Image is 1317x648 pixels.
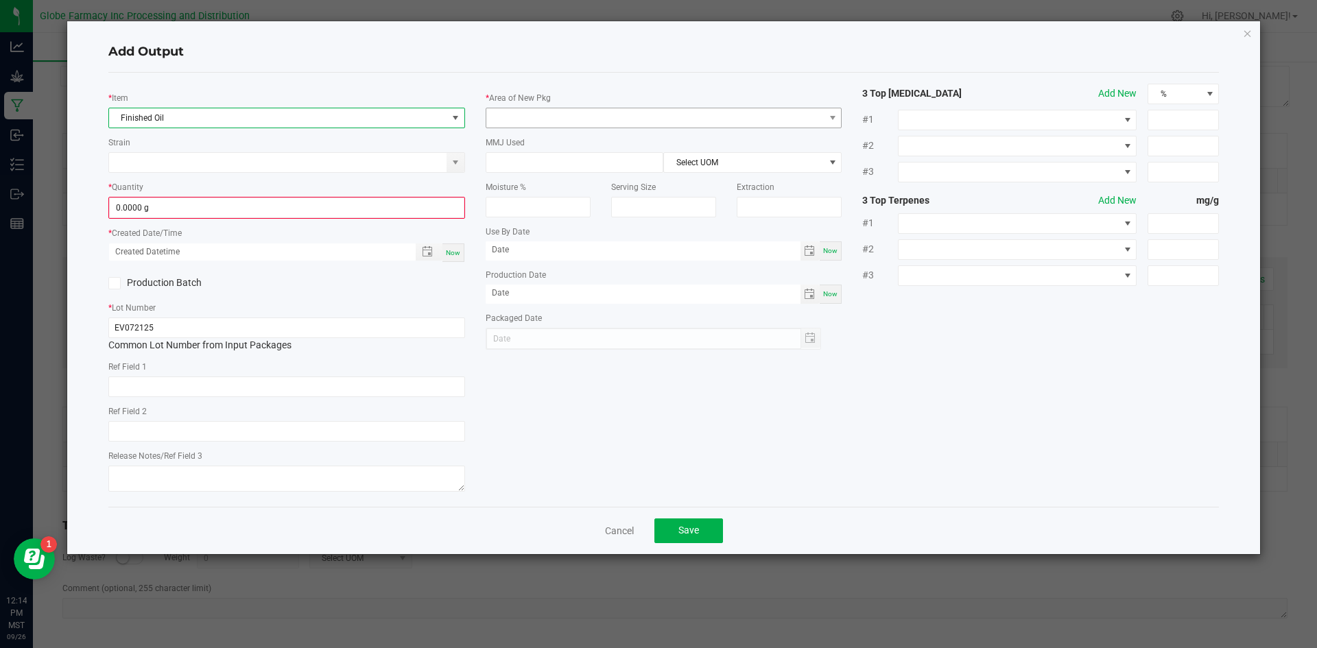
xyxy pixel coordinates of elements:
span: Now [823,290,838,298]
span: Finished Oil [109,108,447,128]
button: Add New [1098,86,1137,101]
label: Ref Field 2 [108,405,147,418]
span: Save [678,525,699,536]
button: Save [654,518,723,543]
label: Serving Size [611,181,656,193]
label: Created Date/Time [112,227,182,239]
iframe: Resource center unread badge [40,536,57,553]
strong: 3 Top Terpenes [862,193,1005,208]
label: Production Date [486,269,546,281]
h4: Add Output [108,43,1220,61]
a: Cancel [605,524,634,538]
strong: 3 Top [MEDICAL_DATA] [862,86,1005,101]
span: Select UOM [664,153,824,172]
label: Moisture % [486,181,526,193]
span: #3 [862,268,898,283]
label: Production Batch [108,276,276,290]
span: #2 [862,139,898,153]
span: #2 [862,242,898,256]
label: Strain [108,136,130,149]
span: Now [823,247,838,254]
input: Created Datetime [109,243,401,261]
label: Ref Field 1 [108,361,147,373]
span: Toggle popup [416,243,442,261]
label: Quantity [112,181,143,193]
input: Date [486,285,800,302]
span: NO DATA FOUND [898,136,1137,156]
label: Area of New Pkg [489,92,551,104]
span: Toggle calendar [800,241,820,261]
span: NO DATA FOUND [898,213,1137,234]
label: Release Notes/Ref Field 3 [108,450,202,462]
span: NO DATA FOUND [898,110,1137,130]
span: NO DATA FOUND [898,239,1137,260]
span: NO DATA FOUND [898,162,1137,182]
strong: mg/g [1148,193,1219,208]
span: #1 [862,112,898,127]
label: Packaged Date [486,312,542,324]
label: MMJ Used [486,136,525,149]
label: Item [112,92,128,104]
input: Date [486,241,800,259]
span: #1 [862,216,898,230]
span: #3 [862,165,898,179]
label: Lot Number [112,302,156,314]
iframe: Resource center [14,538,55,579]
label: Use By Date [486,226,530,238]
div: Common Lot Number from Input Packages [108,317,465,352]
span: % [1148,84,1201,104]
span: Toggle calendar [800,285,820,304]
button: Add New [1098,193,1137,208]
span: NO DATA FOUND [898,265,1137,286]
span: Now [446,249,460,256]
label: Extraction [737,181,774,193]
